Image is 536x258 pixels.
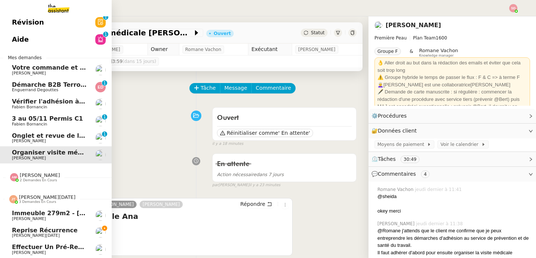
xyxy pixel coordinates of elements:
[12,132,184,139] span: Onglet et revue de littérature - 15 septembre 2025
[419,48,458,57] app-user-label: Knowledge manager
[103,114,106,121] p: 1
[12,227,77,234] span: Reprise récurrence
[95,65,106,75] img: users%2FpftfpH3HWzRMeZpe6E7kXDgO5SJ3%2Favatar%2Fa3cc7090-f8ed-4df9-82e0-3c63ac65f9dd
[410,48,413,57] span: &
[102,131,107,137] nz-badge-sup: 1
[9,195,17,203] img: svg
[440,141,481,148] span: Voir le calendrier
[421,171,430,178] nz-tag: 4
[103,15,108,20] nz-badge-sup: 1
[12,115,83,122] span: 3 au 05/11 Permis C1
[377,59,527,74] div: 👌 Aller droit au but dans la rédaction des emails et éviter que cela soit trop long
[238,200,275,208] button: Répondre
[212,182,218,188] span: par
[419,54,454,58] span: Knowledge manager
[251,83,296,93] button: Commentaire
[83,58,156,65] span: mar. 3[DATE]3:59
[12,250,46,255] span: [PERSON_NAME]
[377,141,427,148] span: Moyens de paiement
[147,44,179,55] td: Owner
[377,220,416,227] span: [PERSON_NAME]
[20,172,60,178] span: [PERSON_NAME]
[212,182,280,188] small: [PERSON_NAME]
[10,173,18,181] img: svg
[377,81,527,89] div: 👩‍🦳[PERSON_NAME] est une collaboratrice[PERSON_NAME]
[371,156,426,162] span: ⏲️
[368,167,536,181] div: 💬Commentaires 4
[12,216,46,221] span: [PERSON_NAME]
[378,128,417,134] span: Données client
[12,233,60,238] span: [PERSON_NAME][DATE]
[212,141,243,147] span: il y a 18 minutes
[371,127,420,135] span: 🔐
[39,29,193,36] span: Organiser visite médicale [PERSON_NAME]
[371,112,410,120] span: ⚙️
[416,220,465,227] span: jeudi dernier à 11:38
[374,48,401,55] nz-tag: Groupe F
[217,172,284,177] span: dans 7 jours
[378,156,396,162] span: Tâches
[415,186,463,193] span: jeudi dernier à 11:41
[12,122,47,127] span: Fabien Bornancin
[217,115,239,121] span: Ouvert
[298,46,335,53] span: [PERSON_NAME]
[104,32,107,38] p: 1
[12,87,58,92] span: Enguerrand Degouttes
[220,83,252,93] button: Message
[256,84,291,92] span: Commentaire
[509,4,517,12] img: svg
[12,64,180,71] span: Votre commande et votre facture 2509030288530
[94,201,137,208] a: [PERSON_NAME]
[12,71,46,76] span: [PERSON_NAME]
[374,35,407,41] span: Première Peau
[419,48,458,53] span: Romane Vachon
[217,129,313,137] button: Réinitialiser comme' En attente'
[377,193,530,200] div: @sheida
[224,84,247,92] span: Message
[12,138,46,143] span: [PERSON_NAME]
[95,82,106,92] img: svg
[217,172,256,177] span: Action nécessaire
[377,207,530,215] div: okey merci
[227,129,278,137] span: Réinitialiser comme
[413,35,436,41] span: Plan Team
[12,243,160,251] span: Effectuer un pré-recrutement téléphonique
[102,80,107,86] nz-badge-sup: 1
[368,152,536,166] div: ⏲️Tâches 30:49
[185,46,221,53] span: Romane Vachon
[12,34,29,45] span: Aide
[377,88,527,117] div: 🖋️ Demande de carte manuscrite : si régulière : commencer la rédaction d'une procédure avec servi...
[248,44,292,55] td: Exécutant
[378,171,416,177] span: Commentaires
[374,21,383,29] img: users%2Fjeuj7FhI7bYLyCU6UIN9LElSS4x1%2Favatar%2F1678820456145.jpeg
[95,116,106,126] img: users%2FNsDxpgzytqOlIY2WSYlFcHtx26m1%2Favatar%2F8901.jpg
[103,32,108,37] nz-badge-sup: 1
[377,186,415,193] span: Romane Vachon
[20,178,57,182] span: 2 demandes en cours
[368,124,536,138] div: 🔐Données client
[12,156,46,160] span: [PERSON_NAME]
[3,54,46,61] span: Mes demandes
[39,225,289,233] div: Oui
[95,244,106,255] img: users%2FdHO1iM5N2ObAeWsI96eSgBoqS9g1%2Favatar%2Fdownload.png
[140,201,183,208] a: [PERSON_NAME]
[104,15,107,21] p: 1
[240,200,265,208] span: Répondre
[39,211,289,222] h4: Re: Visite médicale Ana
[103,131,106,138] p: 1
[436,35,447,41] span: 1600
[12,105,47,109] span: Fabien Bornancin
[368,109,536,123] div: ⚙️Procédures
[311,30,325,35] span: Statut
[12,210,207,217] span: Immeuble 279m2 - [GEOGRAPHIC_DATA] 13012 - 619 000€
[12,149,155,156] span: Organiser visite médicale [PERSON_NAME]
[189,83,220,93] button: Tâche
[95,133,106,143] img: users%2FUQAb0KOQcGeNVnssJf9NPUNij7Q2%2Favatar%2F2b208627-fdf6-43a8-9947-4b7c303c77f2
[214,31,231,36] div: Ouvert
[377,227,530,249] div: @Romane j'attends que le client me confirme que je peux entreprendre les démarches d'adhésion au ...
[95,150,106,160] img: users%2Fjeuj7FhI7bYLyCU6UIN9LElSS4x1%2Favatar%2F1678820456145.jpeg
[95,99,106,109] img: users%2FNsDxpgzytqOlIY2WSYlFcHtx26m1%2Favatar%2F8901.jpg
[217,161,249,168] span: En attente
[122,59,156,64] span: (dans 15 jours)
[12,81,121,88] span: Démarche B2B Terroir d'Eugénie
